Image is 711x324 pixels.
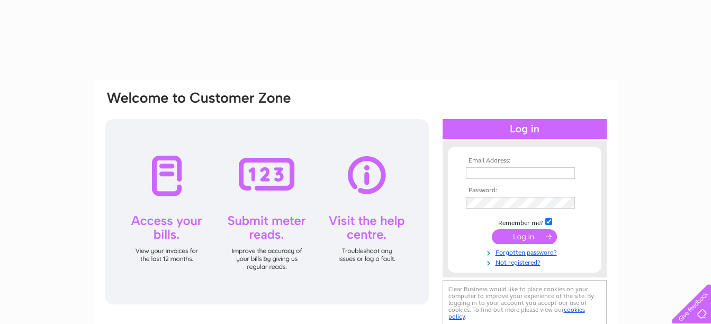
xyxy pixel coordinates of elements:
[492,229,557,244] input: Submit
[448,306,585,320] a: cookies policy
[466,247,586,257] a: Forgotten password?
[466,257,586,267] a: Not registered?
[463,187,586,194] th: Password:
[463,157,586,165] th: Email Address:
[463,217,586,227] td: Remember me?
